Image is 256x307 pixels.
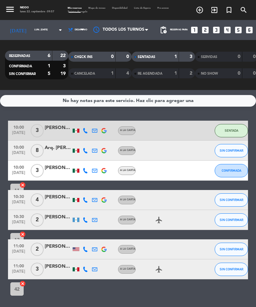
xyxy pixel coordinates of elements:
[238,54,240,59] strong: 0
[10,262,27,269] span: 11:00
[60,71,67,76] strong: 19
[45,243,71,250] div: [PERSON_NAME]
[220,267,243,271] span: SIN CONFIRMAR
[63,97,194,105] div: No hay notas para este servicio. Haz clic para agregar una
[190,26,199,34] i: looks_one
[126,54,130,59] strong: 0
[201,26,210,34] i: looks_two
[131,7,154,9] span: Lista de Espera
[120,218,135,221] span: A LA CARTA
[138,72,162,75] span: RE AGENDADA
[192,4,207,16] span: RESERVAR MESA
[20,10,54,14] div: lunes 22. septiembre - 09:57
[220,198,243,202] span: SIN CONFIRMAR
[126,71,130,76] strong: 4
[45,144,71,152] div: Arq. [PERSON_NAME]
[64,11,91,13] span: Tarjetas de regalo
[19,231,26,238] i: cancel
[215,124,248,137] button: SENTADA
[225,6,233,14] i: turned_in_not
[215,193,248,207] button: SIN CONFIRMAR
[120,169,135,172] span: A LA CARTA
[10,171,27,178] span: [DATE]
[5,24,31,36] i: [DATE]
[111,71,114,76] strong: 1
[31,193,44,207] span: 4
[74,55,93,59] span: CHECK INS
[85,7,109,9] span: Mapa de mesas
[31,213,44,227] span: 2
[210,6,218,14] i: exit_to_app
[45,193,71,201] div: [PERSON_NAME]
[120,129,135,132] span: A LA CARTA
[63,64,67,68] strong: 3
[10,242,27,249] span: 11:00
[10,212,27,220] span: 10:30
[10,151,27,158] span: [DATE]
[215,243,248,256] button: SIN CONFIRMAR
[48,53,50,58] strong: 6
[5,4,15,16] button: menu
[10,200,27,208] span: [DATE]
[31,164,44,177] span: 3
[56,26,64,34] i: arrow_drop_down
[101,128,107,133] img: google-logo.png
[120,248,135,250] span: A LA CARTA
[10,131,27,138] span: [DATE]
[9,72,36,76] span: SIN CONFIRMAR
[19,280,26,287] i: cancel
[240,6,248,14] i: search
[215,164,248,177] button: CONFIRMADA
[190,71,194,76] strong: 2
[222,169,241,172] span: CONFIRMADA
[101,148,107,153] img: google-logo.png
[101,197,107,203] img: google-logo.png
[159,26,167,34] span: pending_actions
[215,263,248,276] button: SIN CONFIRMAR
[212,26,221,34] i: looks_3
[31,144,44,157] span: 8
[48,71,50,76] strong: 5
[101,247,107,252] img: google-logo.png
[155,216,163,224] i: airplanemode_active
[190,54,194,59] strong: 3
[220,218,243,222] span: SIN CONFIRMAR
[138,55,155,59] span: SENTADAS
[5,4,15,14] i: menu
[120,198,135,201] span: A LA CARTA
[48,64,50,68] strong: 1
[174,54,177,59] strong: 1
[236,4,251,16] span: BUSCAR
[10,249,27,257] span: [DATE]
[201,72,218,75] span: NO SHOW
[45,213,71,221] div: [PERSON_NAME]
[10,123,27,131] span: 10:00
[109,7,131,9] span: Disponibilidad
[31,263,44,276] span: 3
[74,72,95,75] span: CANCELADA
[223,26,232,34] i: looks_4
[238,71,240,76] strong: 0
[154,7,172,9] span: Pre-acceso
[9,65,32,68] span: CONFIRMADA
[19,182,26,188] i: cancel
[10,192,27,200] span: 10:30
[215,144,248,157] button: SIN CONFIRMAR
[31,243,44,256] span: 2
[220,247,243,251] span: SIN CONFIRMAR
[10,269,27,277] span: [DATE]
[215,213,248,227] button: SIN CONFIRMAR
[45,263,71,270] div: [PERSON_NAME]
[64,7,85,9] span: Mis reservas
[120,149,135,152] span: A LA CARTA
[245,26,254,34] i: looks_6
[111,54,114,59] strong: 0
[234,26,243,34] i: looks_5
[120,268,135,270] span: A LA CARTA
[101,168,107,173] img: google-logo.png
[222,4,236,16] span: Reserva especial
[10,163,27,171] span: 10:00
[225,129,238,132] span: SENTADA
[196,6,204,14] i: add_circle_outline
[45,164,71,172] div: [PERSON_NAME] [PERSON_NAME]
